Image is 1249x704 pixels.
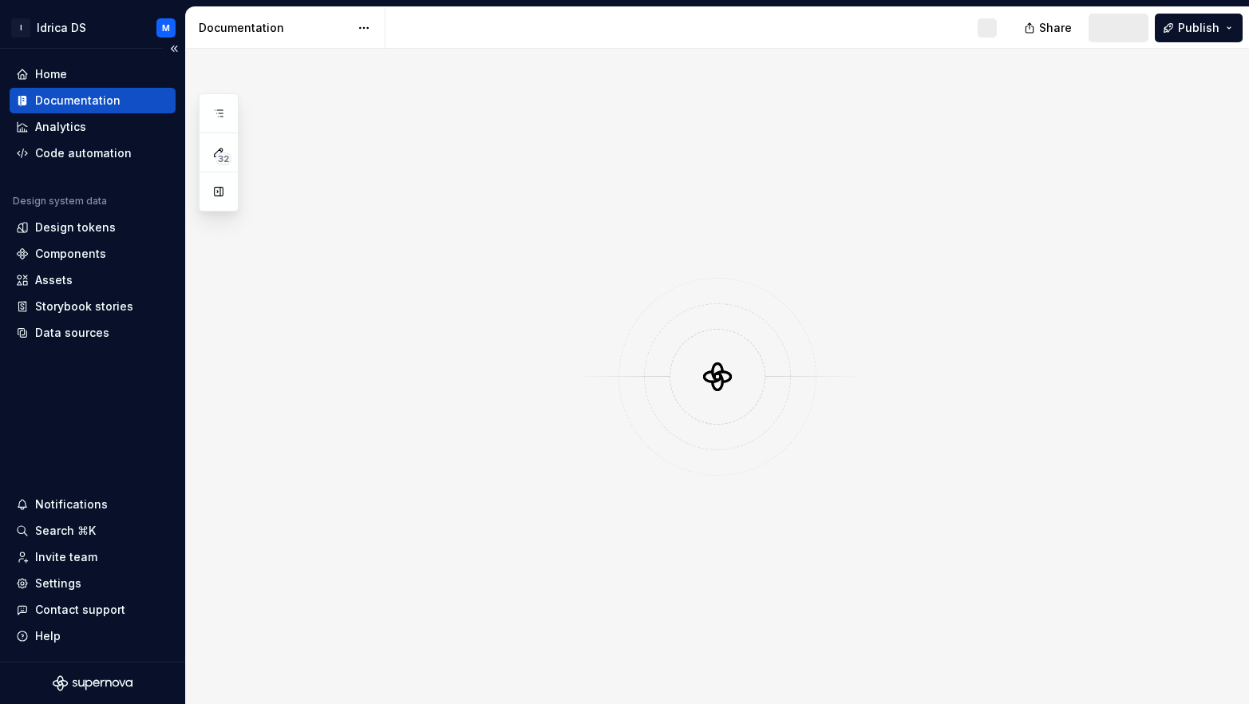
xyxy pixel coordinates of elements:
a: Components [10,241,176,267]
div: Search ⌘K [35,523,96,539]
div: Contact support [35,602,125,618]
button: Search ⌘K [10,518,176,544]
button: IIdrica DSM [3,10,182,45]
div: Help [35,628,61,644]
a: Analytics [10,114,176,140]
div: Documentation [199,20,350,36]
div: Design system data [13,195,107,208]
button: Share [1016,14,1082,42]
a: Invite team [10,544,176,570]
button: Collapse sidebar [163,38,185,60]
a: Home [10,61,176,87]
div: Analytics [35,119,86,135]
div: Data sources [35,325,109,341]
a: Data sources [10,320,176,346]
a: Design tokens [10,215,176,240]
div: Documentation [35,93,121,109]
a: Code automation [10,140,176,166]
div: Assets [35,272,73,288]
div: Storybook stories [35,299,133,314]
div: Design tokens [35,220,116,235]
button: Notifications [10,492,176,517]
a: Settings [10,571,176,596]
svg: Supernova Logo [53,675,132,691]
span: 32 [215,152,231,165]
div: Settings [35,575,81,591]
a: Assets [10,267,176,293]
a: Documentation [10,88,176,113]
div: Idrica DS [37,20,86,36]
button: Contact support [10,597,176,623]
span: Publish [1178,20,1219,36]
div: Notifications [35,496,108,512]
span: Share [1039,20,1072,36]
div: Code automation [35,145,132,161]
div: Home [35,66,67,82]
div: M [162,22,170,34]
div: Components [35,246,106,262]
button: Help [10,623,176,649]
div: I [11,18,30,38]
div: Invite team [35,549,97,565]
button: Publish [1155,14,1243,42]
a: Storybook stories [10,294,176,319]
